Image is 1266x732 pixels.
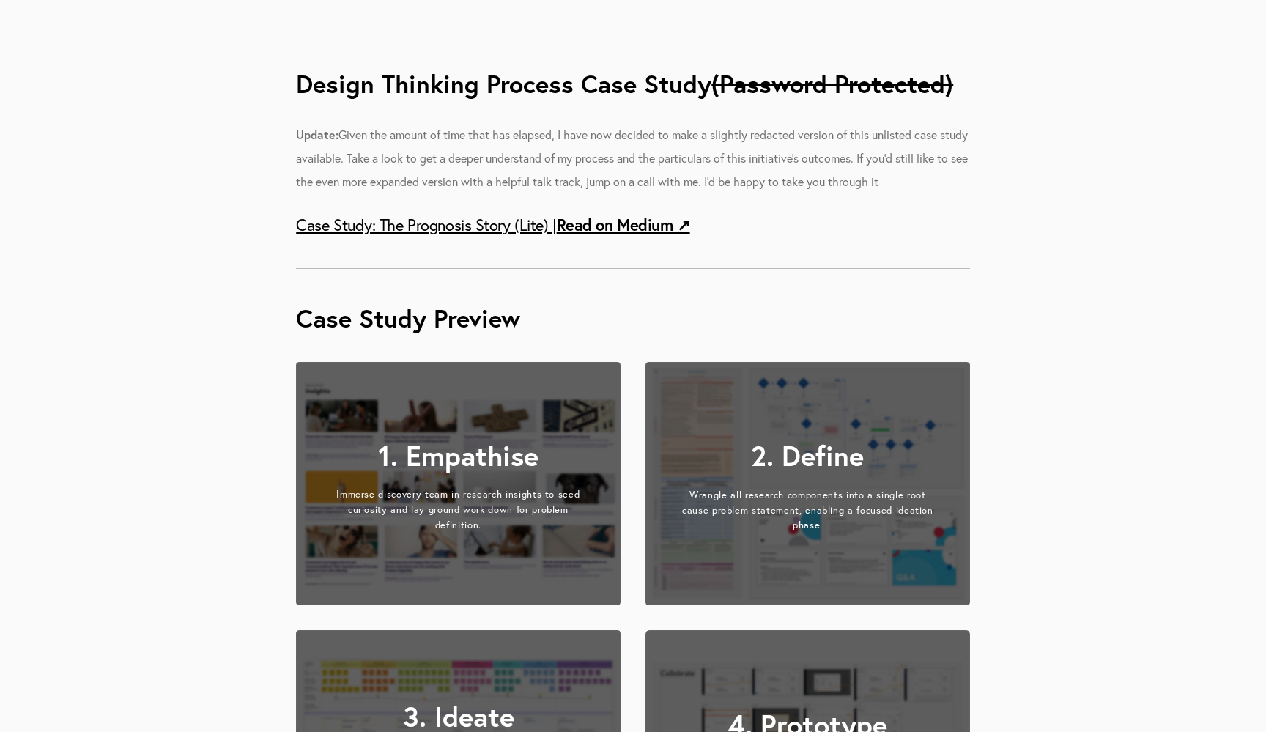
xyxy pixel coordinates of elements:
p: Given the amount of time that has elapsed, I have now decided to make a slightly redacted version... [296,123,970,193]
strong: Read on Medium ↗︎ [557,214,690,235]
span: (Password Protected) [711,67,953,100]
a: Case Study: The Prognosis Story (Lite) |Read on Medium ↗︎ [296,215,689,235]
strong: Update: [296,127,338,142]
h2: Case Study Preview [296,300,970,337]
h2: Design Thinking Process Case Study [296,65,970,103]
